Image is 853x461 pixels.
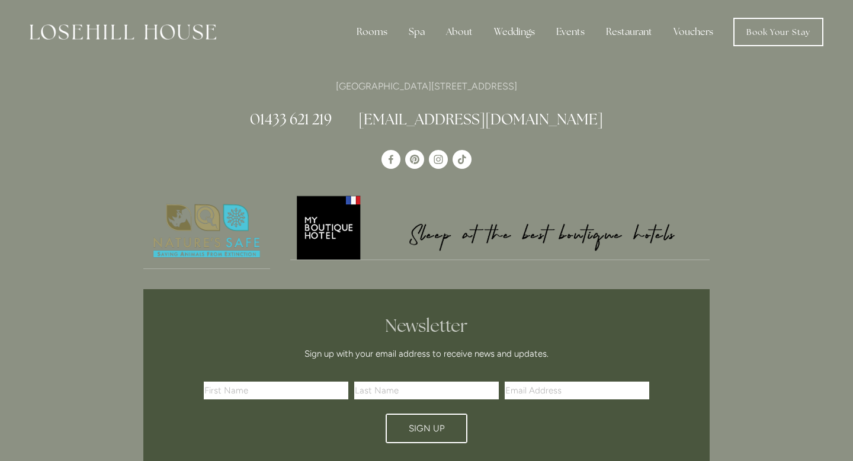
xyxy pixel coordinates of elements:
a: Pinterest [405,150,424,169]
p: Sign up with your email address to receive news and updates. [208,347,645,361]
div: Rooms [347,20,397,44]
p: [GEOGRAPHIC_DATA][STREET_ADDRESS] [143,78,710,94]
a: TikTok [453,150,472,169]
h2: Newsletter [208,315,645,337]
input: Email Address [505,382,649,399]
div: Weddings [485,20,544,44]
a: Vouchers [664,20,723,44]
div: Spa [399,20,434,44]
div: Events [547,20,594,44]
a: Losehill House Hotel & Spa [381,150,400,169]
img: Nature's Safe - Logo [143,194,270,268]
input: Last Name [354,382,499,399]
a: [EMAIL_ADDRESS][DOMAIN_NAME] [358,110,603,129]
div: Restaurant [597,20,662,44]
a: Nature's Safe - Logo [143,194,270,269]
img: Losehill House [30,24,216,40]
span: Sign Up [409,423,445,434]
button: Sign Up [386,414,467,443]
a: Instagram [429,150,448,169]
img: My Boutique Hotel - Logo [290,194,710,260]
a: My Boutique Hotel - Logo [290,194,710,260]
div: About [437,20,482,44]
a: 01433 621 219 [250,110,332,129]
a: Book Your Stay [733,18,823,46]
input: First Name [204,382,348,399]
